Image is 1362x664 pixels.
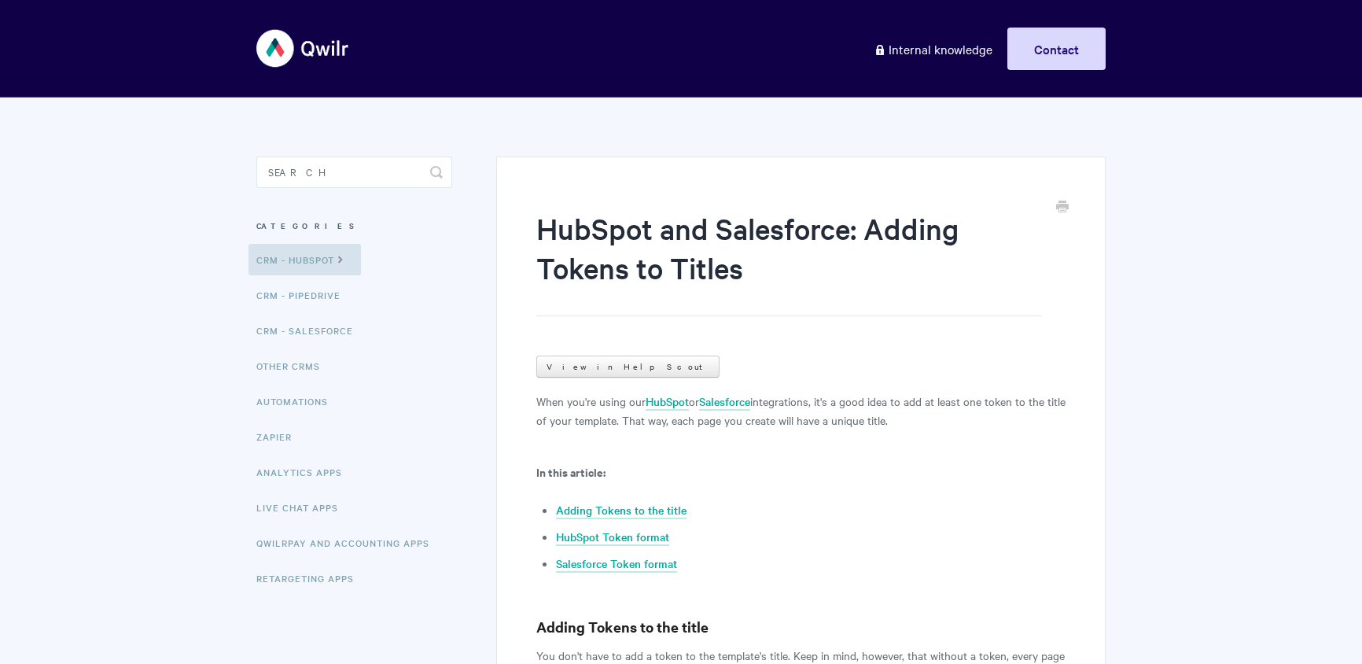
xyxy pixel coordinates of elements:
[256,527,441,559] a: QwilrPay and Accounting Apps
[646,393,689,411] a: HubSpot
[248,244,361,275] a: CRM - HubSpot
[256,157,452,188] input: Search
[862,28,1004,70] a: Internal knowledge
[256,212,452,240] h3: Categories
[256,492,350,523] a: Live Chat Apps
[1007,28,1106,70] a: Contact
[556,529,669,546] a: HubSpot Token format
[256,385,340,417] a: Automations
[256,456,354,488] a: Analytics Apps
[256,563,366,594] a: Retargeting Apps
[256,279,352,311] a: CRM - Pipedrive
[536,616,1066,638] h3: Adding Tokens to the title
[699,393,750,411] a: Salesforce
[256,350,332,382] a: Other CRMs
[536,463,606,480] b: In this article:
[556,555,677,573] a: Salesforce Token format
[556,502,687,519] a: Adding Tokens to the title
[536,392,1066,430] p: When you're using our or integrations, it's a good idea to add at least one token to the title of...
[536,356,720,378] a: View in Help Scout
[1056,199,1069,216] a: Print this Article
[256,421,304,452] a: Zapier
[256,19,350,78] img: Qwilr Help Center
[536,208,1042,316] h1: HubSpot and Salesforce: Adding Tokens to Titles
[256,315,365,346] a: CRM - Salesforce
